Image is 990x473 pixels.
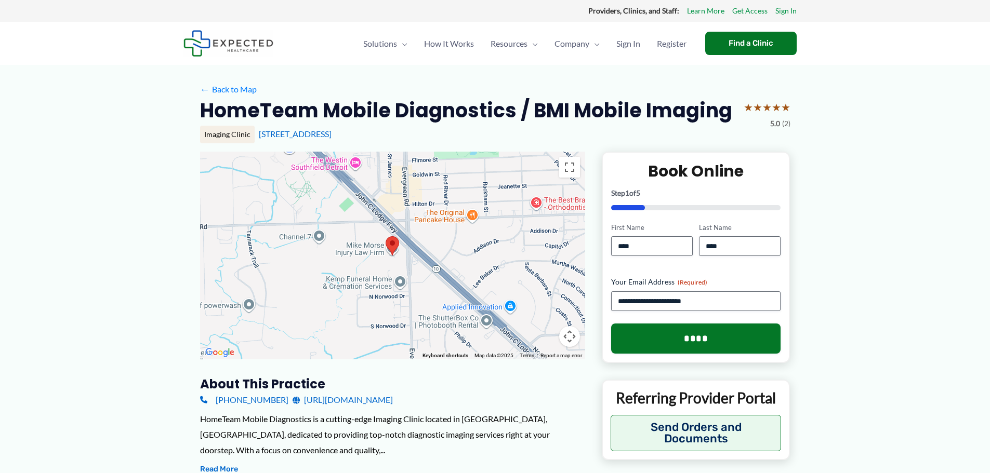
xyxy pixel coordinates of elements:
label: Last Name [699,223,781,233]
nav: Primary Site Navigation [355,25,695,62]
a: [STREET_ADDRESS] [259,129,332,139]
img: Google [203,346,237,359]
button: Keyboard shortcuts [423,352,468,359]
h2: HomeTeam Mobile Diagnostics / BMI Mobile Imaging [200,98,732,123]
a: Sign In [775,4,797,18]
a: Open this area in Google Maps (opens a new window) [203,346,237,359]
div: Imaging Clinic [200,126,255,143]
span: ★ [753,98,762,117]
p: Referring Provider Portal [611,388,782,407]
a: Find a Clinic [705,32,797,55]
a: ResourcesMenu Toggle [482,25,546,62]
div: HomeTeam Mobile Diagnostics is a cutting-edge Imaging Clinic located in [GEOGRAPHIC_DATA], [GEOGR... [200,411,585,457]
button: Send Orders and Documents [611,415,782,451]
button: Map camera controls [559,326,580,347]
label: Your Email Address [611,277,781,287]
span: (2) [782,117,790,130]
span: Company [555,25,589,62]
span: Register [657,25,687,62]
span: Sign In [616,25,640,62]
span: Menu Toggle [397,25,407,62]
span: 5 [636,188,640,197]
span: Solutions [363,25,397,62]
span: ★ [772,98,781,117]
p: Step of [611,190,781,197]
span: (Required) [678,278,707,286]
span: Menu Toggle [527,25,538,62]
a: How It Works [416,25,482,62]
label: First Name [611,223,693,233]
span: ★ [762,98,772,117]
strong: Providers, Clinics, and Staff: [588,6,679,15]
a: Sign In [608,25,649,62]
h3: About this practice [200,376,585,392]
a: Register [649,25,695,62]
h2: Book Online [611,161,781,181]
a: ←Back to Map [200,82,257,97]
a: [PHONE_NUMBER] [200,392,288,408]
span: Map data ©2025 [474,353,513,358]
a: SolutionsMenu Toggle [355,25,416,62]
span: ← [200,84,210,94]
a: Learn More [687,4,724,18]
a: [URL][DOMAIN_NAME] [293,392,393,408]
a: Get Access [732,4,768,18]
a: Terms (opens in new tab) [520,353,534,358]
button: Toggle fullscreen view [559,157,580,178]
span: Menu Toggle [589,25,600,62]
span: Resources [491,25,527,62]
span: 5.0 [770,117,780,130]
span: How It Works [424,25,474,62]
a: Report a map error [540,353,582,358]
a: CompanyMenu Toggle [546,25,608,62]
span: 1 [625,188,629,197]
span: ★ [744,98,753,117]
img: Expected Healthcare Logo - side, dark font, small [183,30,273,57]
span: ★ [781,98,790,117]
